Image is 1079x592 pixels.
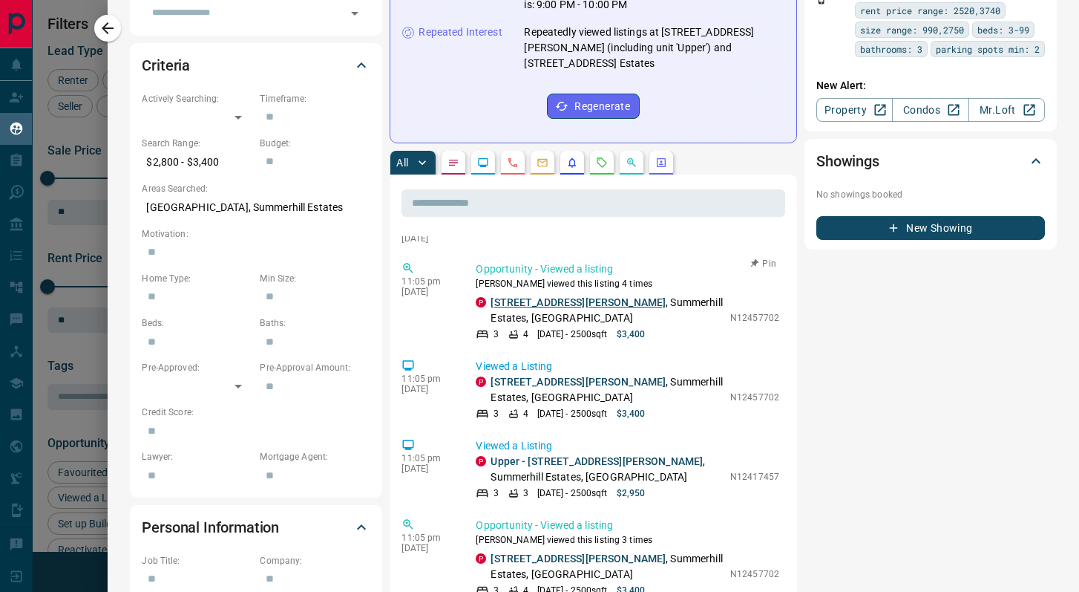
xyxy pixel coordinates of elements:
a: [STREET_ADDRESS][PERSON_NAME] [491,553,666,565]
button: Open [344,3,365,24]
h2: Criteria [142,53,190,77]
div: Showings [816,143,1045,179]
p: Min Size: [260,272,370,285]
p: 3 [523,487,528,500]
p: 11:05 pm [401,533,453,543]
p: N12417457 [730,470,779,484]
p: N12457702 [730,311,779,325]
svg: Agent Actions [655,157,667,169]
p: 11:05 pm [401,276,453,287]
svg: Listing Alerts [566,157,578,169]
p: , Summerhill Estates, [GEOGRAPHIC_DATA] [491,551,723,582]
p: , Summerhill Estates, [GEOGRAPHIC_DATA] [491,295,723,326]
div: property.ca [476,553,486,564]
p: 3 [493,407,499,420]
p: 3 [493,487,499,500]
button: Regenerate [547,94,640,119]
p: $3,400 [617,328,646,341]
p: Areas Searched: [142,182,370,195]
p: Company: [260,554,370,567]
p: All [396,157,408,168]
span: rent price range: 2520,3740 [860,3,1000,18]
p: Opportunity - Viewed a listing [476,261,779,277]
p: 3 [493,328,499,341]
p: Repeatedly viewed listings at [STREET_ADDRESS][PERSON_NAME] (including unit 'Upper') and [STREET_... [524,25,784,71]
p: Pre-Approval Amount: [260,361,370,374]
button: New Showing [816,216,1045,240]
p: , Summerhill Estates, [GEOGRAPHIC_DATA] [491,374,723,406]
p: Lawyer: [142,450,252,463]
p: 4 [523,328,528,341]
p: , Summerhill Estates, [GEOGRAPHIC_DATA] [491,454,723,485]
p: New Alert: [816,78,1045,94]
div: Criteria [142,48,370,83]
p: [DATE] [401,463,453,474]
p: Credit Score: [142,406,370,419]
div: property.ca [476,297,486,308]
p: Home Type: [142,272,252,285]
p: [DATE] - 2500 sqft [537,487,608,500]
p: Repeated Interest [419,25,502,40]
p: [PERSON_NAME] viewed this listing 3 times [476,533,779,547]
svg: Requests [596,157,608,169]
p: [GEOGRAPHIC_DATA], Summerhill Estates [142,195,370,220]
p: 11:05 pm [401,453,453,463]
p: [DATE] - 2500 sqft [537,328,608,341]
p: 11:05 pm [401,374,453,384]
p: Job Title: [142,554,252,567]
p: Pre-Approved: [142,361,252,374]
p: Motivation: [142,227,370,241]
p: Budget: [260,137,370,150]
span: beds: 3-99 [977,22,1029,37]
p: Baths: [260,316,370,330]
p: Search Range: [142,137,252,150]
svg: Notes [447,157,459,169]
div: Personal Information [142,510,370,545]
div: property.ca [476,456,486,466]
p: $2,800 - $3,400 [142,150,252,175]
h2: Showings [816,149,879,173]
button: Pin [742,257,785,270]
p: Viewed a Listing [476,359,779,374]
span: bathrooms: 3 [860,42,922,56]
p: [DATE] [401,384,453,394]
p: No showings booked [816,188,1045,201]
span: size range: 990,2750 [860,22,964,37]
p: Viewed a Listing [476,438,779,454]
p: Beds: [142,316,252,330]
p: $3,400 [617,407,646,420]
p: Actively Searching: [142,92,252,105]
p: $2,950 [617,487,646,500]
p: [DATE] - 2500 sqft [537,407,608,420]
a: Property [816,98,893,122]
span: parking spots min: 2 [936,42,1040,56]
p: N12457702 [730,567,779,581]
a: Upper - [STREET_ADDRESS][PERSON_NAME] [491,455,703,467]
a: [STREET_ADDRESS][PERSON_NAME] [491,376,666,388]
h2: Personal Information [142,515,279,539]
svg: Opportunities [626,157,637,169]
div: property.ca [476,377,486,387]
svg: Emails [537,157,548,169]
p: [DATE] [401,233,453,244]
p: [PERSON_NAME] viewed this listing 4 times [476,277,779,290]
p: Mortgage Agent: [260,450,370,463]
svg: Calls [507,157,519,169]
svg: Lead Browsing Activity [477,157,489,169]
p: 4 [523,407,528,420]
p: Opportunity - Viewed a listing [476,518,779,533]
p: N12457702 [730,391,779,404]
p: [DATE] [401,287,453,297]
a: [STREET_ADDRESS][PERSON_NAME] [491,296,666,308]
a: Mr.Loft [968,98,1045,122]
a: Condos [892,98,968,122]
p: [DATE] [401,543,453,553]
p: Timeframe: [260,92,370,105]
